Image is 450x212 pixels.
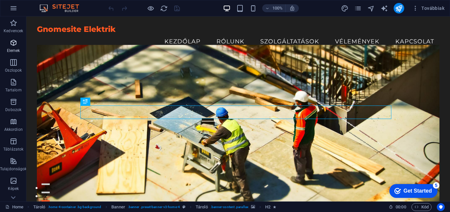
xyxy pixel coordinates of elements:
p: Akkordion [4,127,23,132]
span: Kattintson a kijelöléshez. Dupla kattintás az szerkesztéshez [265,203,270,211]
div: Get Started 5 items remaining, 0% complete [5,3,53,17]
p: Dobozok [5,107,21,112]
span: . banner-content .parallax [211,203,248,211]
p: Oszlopok [5,68,22,73]
span: . banner .preset-banner-v3-home-4 [128,203,180,211]
span: Kattintson a kijelöléshez. Dupla kattintás az szerkesztéshez [111,203,125,211]
span: . home-4-container .bg-background [48,203,101,211]
p: Elemek [7,48,20,53]
div: Get Started [19,7,48,13]
span: Továbbiak [412,5,444,12]
button: Kód [411,203,432,211]
i: Ez az elem egy testreszabható előre beállítás [183,205,185,209]
i: Oldalak (Ctrl+Alt+S) [354,5,362,12]
p: Táblázatok [3,147,23,152]
button: publish [394,3,404,13]
span: Kattintson a kijelöléshez. Dupla kattintás az szerkesztéshez [33,203,45,211]
button: text_generator [380,4,388,12]
button: Kattintson ide az előnézeti módból való kilépéshez és a szerkesztés folytatásához [147,4,155,12]
div: 5 [49,1,55,8]
a: Kattintson a kijelölés megszüntetéséhez. Dupla kattintás az oldalak megnyitásához [5,203,23,211]
h6: Munkamenet idő [389,203,406,211]
i: Navigátor [367,5,375,12]
button: Usercentrics [437,203,445,211]
i: AI Writer [380,5,388,12]
i: Weboldal újratöltése [160,5,168,12]
i: Tervezés (Ctrl+Alt+Y) [341,5,349,12]
button: 2 [15,175,23,177]
button: reload [160,4,168,12]
nav: breadcrumb [33,203,276,211]
i: Ez az elem hátteret tartalmaz [251,205,255,209]
span: 00 00 [396,203,406,211]
span: Kód [414,203,429,211]
button: design [341,4,349,12]
button: 100% [262,4,286,12]
button: 3 [15,184,23,185]
p: Kedvencek [4,28,23,34]
button: Továbbiak [409,3,447,13]
i: Átméretezés esetén automatikusan beállítja a nagyítási szintet a választott eszköznek megfelelően. [289,5,295,11]
button: navigator [367,4,375,12]
button: 1 [15,167,23,169]
span: Kattintson a kijelöléshez. Dupla kattintás az szerkesztéshez [196,203,208,211]
button: pages [354,4,362,12]
i: Közzététel [395,5,403,12]
i: Az elem animációt tartalmaz [273,205,276,209]
span: : [400,204,401,209]
h6: 100% [272,4,283,12]
img: Editor Logo [38,4,87,12]
p: Tartalom [5,87,22,93]
p: Képek [8,186,19,191]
